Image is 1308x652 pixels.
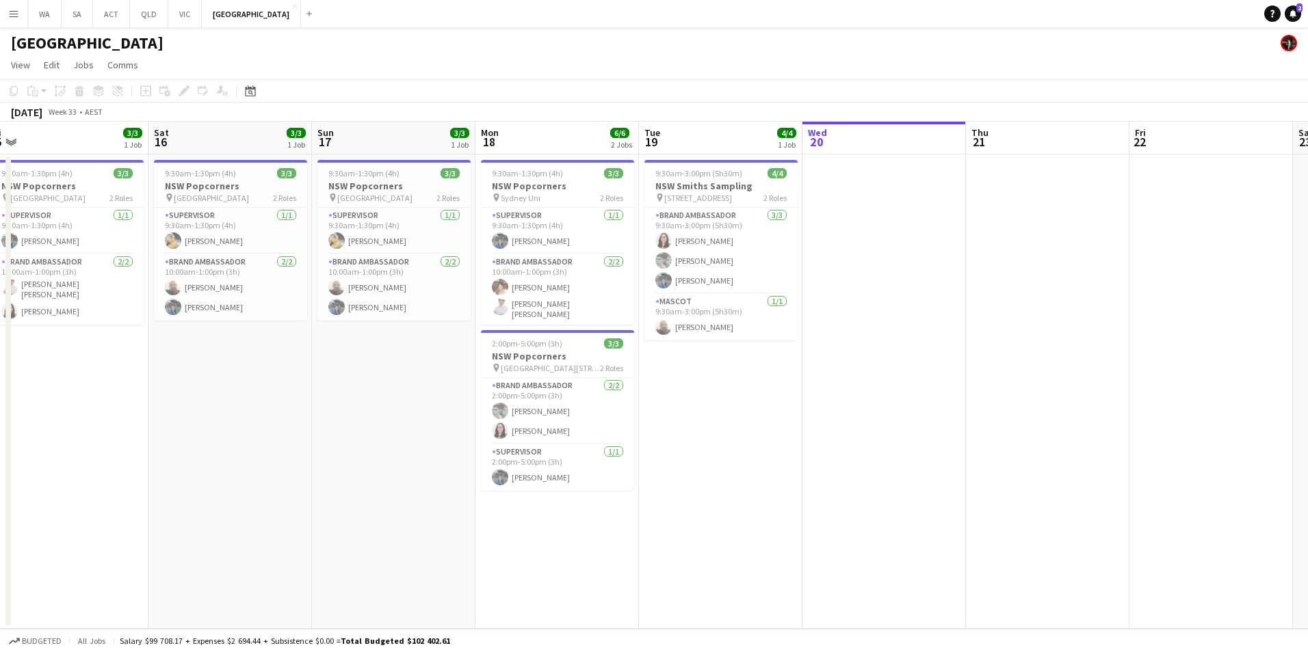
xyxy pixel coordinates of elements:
[154,254,307,321] app-card-role: Brand Ambassador2/210:00am-1:00pm (3h)[PERSON_NAME][PERSON_NAME]
[277,168,296,178] span: 3/3
[328,168,400,178] span: 9:30am-1:30pm (4h)
[85,107,103,117] div: AEST
[655,168,742,178] span: 9:30am-3:00pm (5h30m)
[644,180,798,192] h3: NSW Smiths Sampling
[664,193,732,203] span: [STREET_ADDRESS]
[479,134,499,150] span: 18
[45,107,79,117] span: Week 33
[644,160,798,340] app-job-card: 9:30am-3:00pm (5h30m)4/4NSW Smiths Sampling [STREET_ADDRESS]2 RolesBrand Ambassador3/39:30am-3:00...
[68,56,99,74] a: Jobs
[642,134,660,150] span: 19
[62,1,93,27] button: SA
[107,59,138,71] span: Comms
[202,1,301,27] button: [GEOGRAPHIC_DATA]
[102,56,144,74] a: Comms
[1,168,73,178] span: 9:30am-1:30pm (4h)
[604,338,623,349] span: 3/3
[22,636,62,646] span: Budgeted
[808,126,827,139] span: Wed
[317,126,334,139] span: Sun
[341,636,450,646] span: Total Budgeted $102 402.61
[481,330,634,491] app-job-card: 2:00pm-5:00pm (3h)3/3NSW Popcorners [GEOGRAPHIC_DATA][STREET_ADDRESS][GEOGRAPHIC_DATA]2 RolesBran...
[73,59,94,71] span: Jobs
[481,160,634,325] app-job-card: 9:30am-1:30pm (4h)3/3NSW Popcorners Sydney Uni2 RolesSupervisor1/19:30am-1:30pm (4h)[PERSON_NAME]...
[806,134,827,150] span: 20
[130,1,168,27] button: QLD
[109,193,133,203] span: 2 Roles
[154,160,307,321] app-job-card: 9:30am-1:30pm (4h)3/3NSW Popcorners [GEOGRAPHIC_DATA]2 RolesSupervisor1/19:30am-1:30pm (4h)[PERSO...
[1296,3,1303,12] span: 2
[1135,126,1146,139] span: Fri
[501,193,540,203] span: Sydney Uni
[611,139,632,150] div: 2 Jobs
[317,254,471,321] app-card-role: Brand Ambassador2/210:00am-1:00pm (3h)[PERSON_NAME][PERSON_NAME]
[481,180,634,192] h3: NSW Popcorners
[441,168,460,178] span: 3/3
[1133,134,1146,150] span: 22
[436,193,460,203] span: 2 Roles
[120,636,450,646] div: Salary $99 708.17 + Expenses $2 694.44 + Subsistence $0.00 =
[38,56,65,74] a: Edit
[971,126,989,139] span: Thu
[154,180,307,192] h3: NSW Popcorners
[1281,35,1297,51] app-user-avatar: Mauricio Torres Barquet
[600,363,623,373] span: 2 Roles
[768,168,787,178] span: 4/4
[124,139,142,150] div: 1 Job
[610,128,629,138] span: 6/6
[317,180,471,192] h3: NSW Popcorners
[114,168,133,178] span: 3/3
[451,139,469,150] div: 1 Job
[778,139,796,150] div: 1 Job
[337,193,413,203] span: [GEOGRAPHIC_DATA]
[168,1,202,27] button: VIC
[481,208,634,254] app-card-role: Supervisor1/19:30am-1:30pm (4h)[PERSON_NAME]
[644,294,798,340] app-card-role: Mascot1/19:30am-3:00pm (5h30m)[PERSON_NAME]
[11,33,163,53] h1: [GEOGRAPHIC_DATA]
[492,168,563,178] span: 9:30am-1:30pm (4h)
[763,193,787,203] span: 2 Roles
[273,193,296,203] span: 2 Roles
[481,254,634,325] app-card-role: Brand Ambassador2/210:00am-1:00pm (3h)[PERSON_NAME][PERSON_NAME] [PERSON_NAME]
[481,350,634,362] h3: NSW Popcorners
[28,1,62,27] button: WA
[152,134,169,150] span: 16
[44,59,60,71] span: Edit
[174,193,249,203] span: [GEOGRAPHIC_DATA]
[154,208,307,254] app-card-role: Supervisor1/19:30am-1:30pm (4h)[PERSON_NAME]
[11,105,42,119] div: [DATE]
[481,126,499,139] span: Mon
[317,208,471,254] app-card-role: Supervisor1/19:30am-1:30pm (4h)[PERSON_NAME]
[165,168,236,178] span: 9:30am-1:30pm (4h)
[154,126,169,139] span: Sat
[5,56,36,74] a: View
[7,634,64,649] button: Budgeted
[644,208,798,294] app-card-role: Brand Ambassador3/39:30am-3:00pm (5h30m)[PERSON_NAME][PERSON_NAME][PERSON_NAME]
[481,378,634,444] app-card-role: Brand Ambassador2/22:00pm-5:00pm (3h)[PERSON_NAME][PERSON_NAME]
[450,128,469,138] span: 3/3
[123,128,142,138] span: 3/3
[75,636,108,646] span: All jobs
[600,193,623,203] span: 2 Roles
[93,1,130,27] button: ACT
[492,338,562,349] span: 2:00pm-5:00pm (3h)
[287,139,305,150] div: 1 Job
[315,134,334,150] span: 17
[604,168,623,178] span: 3/3
[317,160,471,321] app-job-card: 9:30am-1:30pm (4h)3/3NSW Popcorners [GEOGRAPHIC_DATA]2 RolesSupervisor1/19:30am-1:30pm (4h)[PERSO...
[481,444,634,491] app-card-role: Supervisor1/12:00pm-5:00pm (3h)[PERSON_NAME]
[644,126,660,139] span: Tue
[11,59,30,71] span: View
[501,363,600,373] span: [GEOGRAPHIC_DATA][STREET_ADDRESS][GEOGRAPHIC_DATA]
[287,128,306,138] span: 3/3
[1285,5,1301,22] a: 2
[777,128,796,138] span: 4/4
[969,134,989,150] span: 21
[10,193,86,203] span: [GEOGRAPHIC_DATA]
